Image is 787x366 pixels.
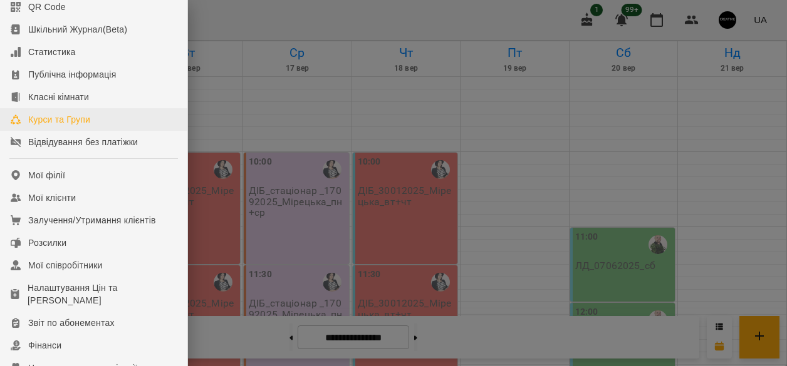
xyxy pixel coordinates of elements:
[28,317,115,329] div: Звіт по абонементах
[28,339,61,352] div: Фінанси
[28,23,127,36] div: Шкільний Журнал(Beta)
[28,214,156,226] div: Залучення/Утримання клієнтів
[28,259,103,272] div: Мої співробітники
[28,136,138,148] div: Відвідування без платіжки
[28,113,90,126] div: Курси та Групи
[28,91,89,103] div: Класні кімнати
[28,169,65,181] div: Мої філії
[28,46,76,58] div: Статистика
[28,191,76,204] div: Мої клієнти
[28,236,66,249] div: Розсилки
[28,282,177,307] div: Налаштування Цін та [PERSON_NAME]
[28,68,116,81] div: Публічна інформація
[28,1,66,13] div: QR Code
